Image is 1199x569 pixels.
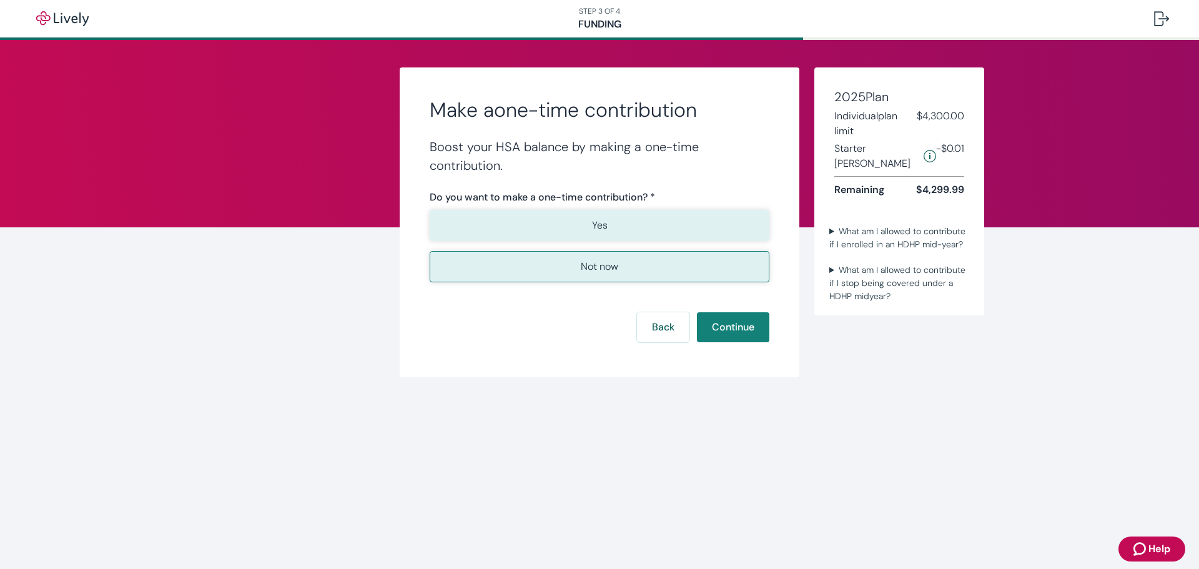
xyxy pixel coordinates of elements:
[924,150,936,162] svg: Starter penny details
[1133,542,1148,557] svg: Zendesk support icon
[1148,542,1170,557] span: Help
[916,182,964,197] span: $4,299.99
[430,190,655,205] label: Do you want to make a one-time contribution? *
[581,259,618,274] p: Not now
[824,261,974,305] summary: What am I allowed to contribute if I stop being covered under a HDHP midyear?
[834,109,917,139] span: Individual plan limit
[592,218,608,233] p: Yes
[430,137,769,175] h4: Boost your HSA balance by making a one-time contribution.
[637,312,689,342] button: Back
[430,97,769,122] h2: Make a one-time contribution
[924,141,936,171] button: Lively will contribute $0.01 to establish your account
[697,312,769,342] button: Continue
[27,11,97,26] img: Lively
[936,141,964,171] span: -$0.01
[1118,537,1185,562] button: Zendesk support iconHelp
[824,222,974,254] summary: What am I allowed to contribute if I enrolled in an HDHP mid-year?
[430,210,769,241] button: Yes
[834,141,919,171] span: Starter [PERSON_NAME]
[1144,4,1179,34] button: Log out
[917,109,964,139] span: $4,300.00
[834,87,964,106] h4: 2025 Plan
[430,251,769,282] button: Not now
[834,182,884,197] span: Remaining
